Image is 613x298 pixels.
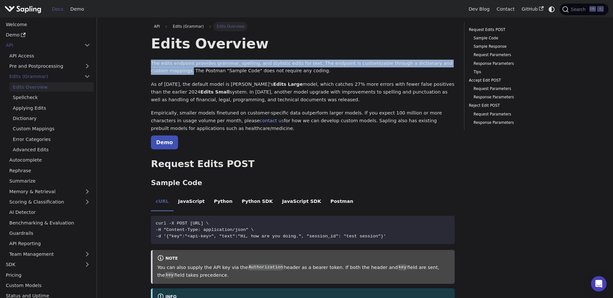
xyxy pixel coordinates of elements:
code: key [398,264,407,271]
a: Scoring & Classification [6,197,94,207]
a: Error Categories [9,134,94,144]
a: Welcome [2,20,94,29]
a: Demo [2,30,94,40]
a: Request Parameters [473,111,554,117]
li: JavaScript [174,193,209,211]
a: Custom Mappings [9,124,94,134]
span: curl -X POST [URL] \ [156,221,209,226]
button: Search (Ctrl+K) [560,4,608,15]
a: Reject Edit POST [469,103,556,109]
a: Pre and Postprocessing [6,62,94,71]
a: Sample Code [473,35,554,41]
a: Edits Overview [9,82,94,92]
img: Sapling.ai [5,5,41,14]
a: Custom Models [2,281,94,290]
kbd: K [597,6,604,12]
div: note [157,255,450,263]
a: Docs [48,4,67,14]
a: Spellcheck [9,93,94,102]
a: Tips [473,69,554,75]
span: -H "Content-Type: application/json" \ [156,227,254,232]
code: Authorization [248,264,284,271]
a: Demo [151,135,178,149]
h3: Sample Code [151,179,455,187]
a: Request Edits POST [469,27,556,33]
a: Advanced Edits [9,145,94,154]
button: Collapse sidebar category 'API' [81,41,94,50]
a: Dev Blog [465,4,493,14]
a: Edits (Grammar) [6,72,94,81]
a: Dictionary [9,114,94,123]
code: key [165,272,174,278]
a: Rephrase [6,166,94,175]
button: Switch between dark and light mode (currently system mode) [547,5,556,14]
strong: Edits Large [273,82,303,87]
strong: Edits Small [200,89,229,94]
span: Edits (Grammar) [170,22,206,31]
a: Autocomplete [6,155,94,165]
a: Sample Response [473,44,554,50]
p: The edits endpoint provides grammar, spelling, and stylistic edits for text. The endpoint is cust... [151,60,455,75]
li: Python SDK [237,193,278,211]
a: API [2,41,81,50]
a: API Access [6,51,94,60]
a: Response Parameters [473,94,554,100]
a: AI Detector [6,208,94,217]
a: Response Parameters [473,120,554,126]
span: Search [569,7,589,12]
a: Guardrails [6,229,94,238]
a: API [151,22,163,31]
p: Empirically, smaller models finetuned on customer-specific data outperform larger models. If you ... [151,109,455,132]
span: API [154,24,160,29]
a: Pricing [2,270,94,280]
p: You can also supply the API key via the header as a bearer token. If both the header and field ar... [157,264,450,279]
div: Open Intercom Messenger [591,276,607,292]
nav: Breadcrumbs [151,22,455,31]
a: Contact [493,4,518,14]
li: JavaScript SDK [278,193,326,211]
p: As of [DATE], the default model is [PERSON_NAME]'s model, which catches 27% more errors with fewe... [151,81,455,104]
a: Applying Edits [9,103,94,113]
a: Demo [67,4,88,14]
a: SDK [2,260,81,269]
a: Request Parameters [473,52,554,58]
span: -d '{"key":"<api-key>", "text":"Hi, how are you doing.", "session_id": "test session"}' [156,234,386,239]
li: Postman [326,193,358,211]
button: Expand sidebar category 'SDK' [81,260,94,269]
a: Accept Edit POST [469,77,556,84]
a: API Reporting [6,239,94,248]
h2: Request Edits POST [151,158,455,170]
a: Response Parameters [473,61,554,67]
span: Edits Overview [214,22,248,31]
a: contact us [259,118,284,123]
li: cURL [151,193,173,211]
li: Python [209,193,237,211]
a: Summarize [6,176,94,186]
a: Benchmarking & Evaluation [6,218,94,227]
a: Team Management [6,249,94,259]
a: Memory & Retrieval [6,187,94,196]
a: Sapling.ai [5,5,44,14]
h1: Edits Overview [151,35,455,52]
a: Request Parameters [473,86,554,92]
a: GitHub [518,4,547,14]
